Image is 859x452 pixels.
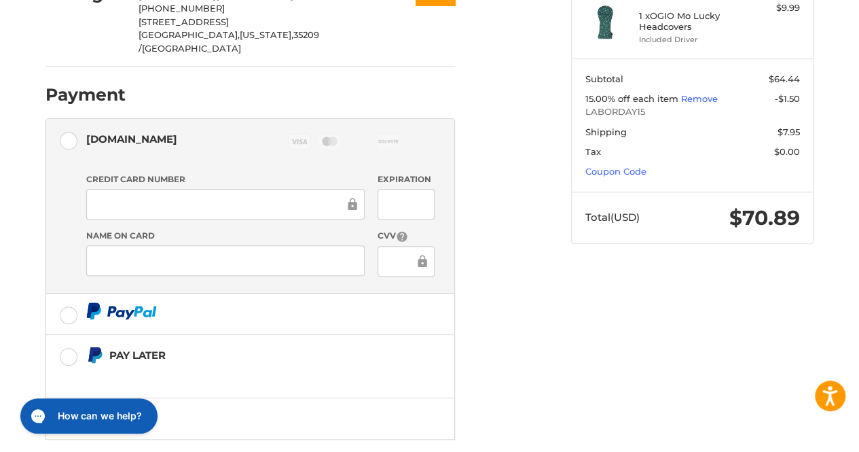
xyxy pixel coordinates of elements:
[778,126,800,137] span: $7.95
[774,146,800,157] span: $0.00
[139,16,229,27] span: [STREET_ADDRESS]
[86,347,103,364] img: Pay Later icon
[45,84,126,105] h2: Payment
[729,205,800,230] span: $70.89
[639,10,743,33] h4: 1 x OGIO Mo Lucky Headcovers
[109,344,369,366] div: Pay Later
[585,73,623,84] span: Subtotal
[86,302,157,319] img: PayPal icon
[378,173,434,186] label: Expiration
[240,29,293,40] span: [US_STATE],
[639,34,743,46] li: Included Driver
[139,29,240,40] span: [GEOGRAPHIC_DATA],
[585,211,640,224] span: Total (USD)
[142,43,241,54] span: [GEOGRAPHIC_DATA]
[585,126,627,137] span: Shipping
[139,29,319,54] span: 35209 /
[681,93,718,104] a: Remove
[585,105,800,119] span: LABORDAY15
[86,370,370,381] iframe: PayPal Message 1
[378,230,434,243] label: CVV
[86,173,365,186] label: Credit Card Number
[585,146,601,157] span: Tax
[775,93,800,104] span: -$1.50
[746,1,800,15] div: $9.99
[769,73,800,84] span: $64.44
[585,166,646,177] a: Coupon Code
[86,128,177,150] div: [DOMAIN_NAME]
[14,394,162,438] iframe: Gorgias live chat messenger
[585,93,681,104] span: 15.00% off each item
[139,3,225,14] span: [PHONE_NUMBER]
[86,230,365,242] label: Name on Card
